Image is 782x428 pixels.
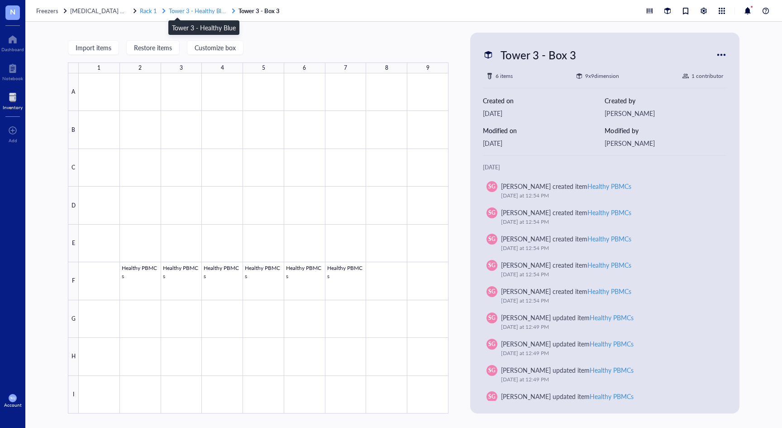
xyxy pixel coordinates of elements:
div: 9 [426,63,429,73]
div: A [68,73,79,111]
div: [PERSON_NAME] created item [501,207,631,217]
a: SG[PERSON_NAME] updated itemHealthy PBMCs[DATE] at 12:49 PM [483,361,727,388]
div: [PERSON_NAME] updated item [501,339,634,349]
a: Inventory [3,90,23,110]
div: 9 x 9 dimension [585,72,619,81]
span: NU [10,396,15,400]
a: SG[PERSON_NAME] created itemHealthy PBMCs[DATE] at 12:54 PM [483,178,727,204]
div: [PERSON_NAME] created item [501,260,631,270]
div: C [68,149,79,187]
div: [PERSON_NAME] [605,108,726,118]
div: 8 [385,63,388,73]
div: Created by [605,96,726,106]
button: Customize box [187,40,243,55]
a: SG[PERSON_NAME] updated itemHealthy PBMCs[DATE] at 12:49 PM [483,335,727,361]
span: SG [488,366,496,375]
div: [DATE] at 12:49 PM [501,349,716,358]
div: Account [4,402,22,408]
div: Created on [483,96,605,106]
a: SG[PERSON_NAME] updated itemHealthy PBMCs[DATE] at 12:49 PM [483,309,727,335]
div: E [68,225,79,262]
div: [DATE] at 12:49 PM [501,375,716,384]
div: H [68,338,79,375]
div: 4 [221,63,224,73]
div: 6 items [496,72,513,81]
span: N [10,6,15,17]
div: Healthy PBMCs [590,339,634,348]
span: SG [488,209,496,217]
div: [DATE] [483,138,605,148]
div: Healthy PBMCs [590,365,634,375]
div: 7 [344,63,347,73]
span: Tower 3 - Healthy Blue [169,6,228,15]
button: Restore items [126,40,180,55]
a: Freezers [36,7,68,15]
div: Modified by [605,125,726,135]
a: Notebook [2,61,23,81]
span: SG [488,261,496,269]
span: SG [488,314,496,322]
div: Healthy PBMCs [587,234,631,243]
div: [DATE] at 12:54 PM [501,217,716,226]
span: SG [488,393,496,401]
div: Healthy PBMCs [587,287,631,296]
div: [DATE] [483,108,605,118]
div: Tower 3 - Healthy Blue [172,23,236,33]
a: [MEDICAL_DATA] Dewer [70,7,138,15]
span: SG [488,288,496,296]
button: Import items [68,40,119,55]
span: Customize box [195,44,236,51]
div: [DATE] [483,163,727,172]
div: Modified on [483,125,605,135]
div: Add [9,138,17,143]
div: 6 [303,63,306,73]
span: SG [488,235,496,243]
div: Healthy PBMCs [587,182,631,191]
a: SG[PERSON_NAME] created itemHealthy PBMCs[DATE] at 12:54 PM [483,283,727,309]
div: Healthy PBMCs [587,260,631,269]
a: Rack 1Tower 3 - Healthy Blue [140,7,237,15]
div: I [68,376,79,414]
span: Rack 1 [140,6,157,15]
div: Inventory [3,105,23,110]
a: SG[PERSON_NAME] updated itemHealthy PBMCs [483,388,727,414]
div: G [68,300,79,338]
div: Dashboard [1,47,24,52]
div: [PERSON_NAME] created item [501,286,631,296]
span: Restore items [134,44,172,51]
a: Dashboard [1,32,24,52]
div: [PERSON_NAME] updated item [501,313,634,322]
div: B [68,111,79,149]
div: [DATE] at 12:54 PM [501,244,716,253]
div: [DATE] at 12:54 PM [501,296,716,305]
div: [DATE] at 12:54 PM [501,191,716,200]
div: [DATE] at 12:54 PM [501,270,716,279]
a: Tower 3 - Box 3 [238,7,281,15]
div: Notebook [2,76,23,81]
div: 1 contributor [691,72,723,81]
div: [PERSON_NAME] updated item [501,391,634,401]
span: [MEDICAL_DATA] Dewer [70,6,138,15]
div: [PERSON_NAME] created item [501,181,631,191]
a: SG[PERSON_NAME] created itemHealthy PBMCs[DATE] at 12:54 PM [483,256,727,283]
div: 3 [180,63,183,73]
div: Healthy PBMCs [590,392,634,401]
a: SG[PERSON_NAME] created itemHealthy PBMCs[DATE] at 12:54 PM [483,204,727,230]
div: [PERSON_NAME] updated item [501,365,634,375]
div: Healthy PBMCs [590,313,634,322]
span: Import items [76,44,111,51]
div: [PERSON_NAME] [605,138,726,148]
a: SG[PERSON_NAME] created itemHealthy PBMCs[DATE] at 12:54 PM [483,230,727,256]
span: SG [488,183,496,191]
div: Tower 3 - Box 3 [496,45,580,64]
div: 1 [97,63,100,73]
div: D [68,187,79,224]
div: Healthy PBMCs [587,208,631,217]
div: F [68,262,79,300]
div: [PERSON_NAME] created item [501,234,631,244]
div: [DATE] at 12:49 PM [501,322,716,332]
span: SG [488,340,496,348]
div: 5 [262,63,265,73]
span: Freezers [36,6,58,15]
div: 2 [138,63,142,73]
